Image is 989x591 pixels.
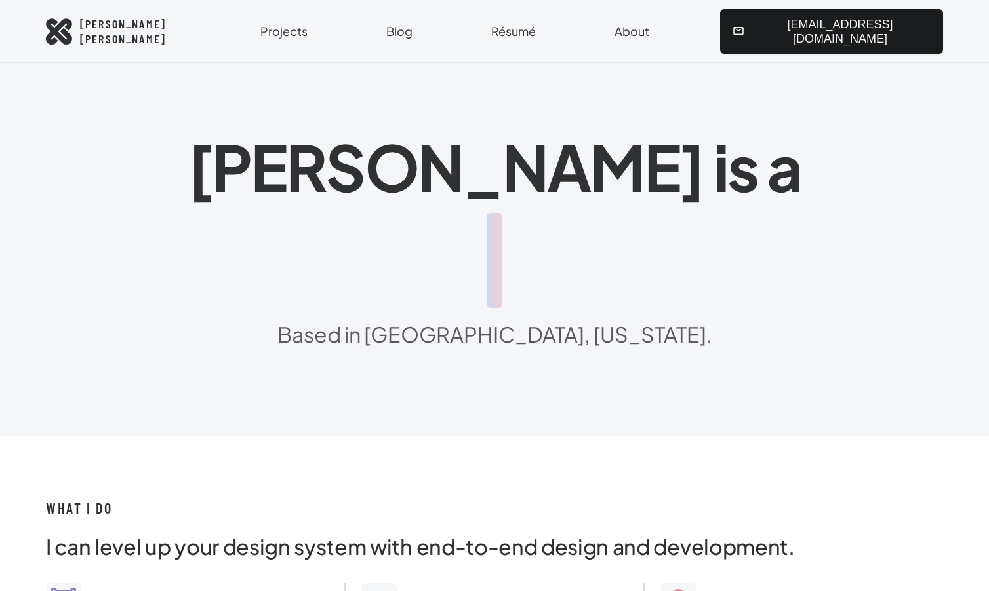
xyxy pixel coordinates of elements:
[720,9,943,54] button: [EMAIL_ADDRESS][DOMAIN_NAME]
[46,533,943,560] h2: I can level up your design system with end-to-end design and development.
[46,119,943,318] h1: [PERSON_NAME] is a
[80,16,166,46] span: [PERSON_NAME] [PERSON_NAME]
[46,318,943,350] p: Based in [GEOGRAPHIC_DATA], [US_STATE].
[46,16,166,46] a: [PERSON_NAME][PERSON_NAME]
[46,499,943,518] h2: What I Do
[732,17,931,46] span: [EMAIL_ADDRESS][DOMAIN_NAME]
